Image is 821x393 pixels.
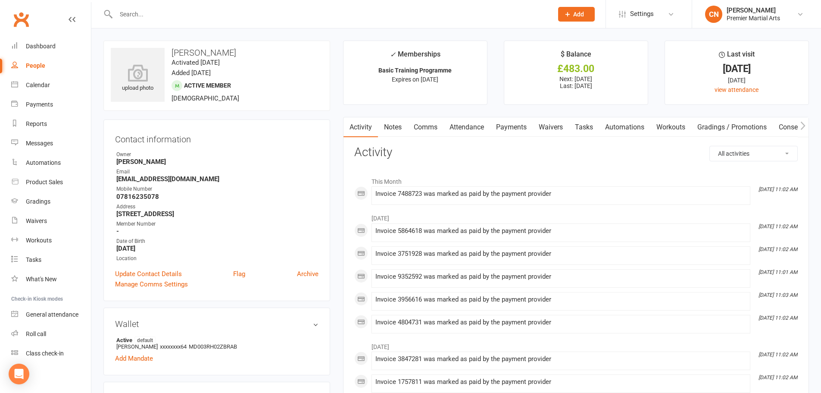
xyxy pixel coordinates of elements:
[134,336,156,343] span: default
[26,198,50,205] div: Gradings
[172,94,239,102] span: [DEMOGRAPHIC_DATA]
[233,269,245,279] a: Flag
[558,7,595,22] button: Add
[375,296,746,303] div: Invoice 3956616 was marked as paid by the payment provider
[354,146,798,159] h3: Activity
[115,279,188,289] a: Manage Comms Settings
[116,255,318,263] div: Location
[759,246,797,252] i: [DATE] 11:02 AM
[26,350,64,357] div: Class check-in
[11,231,91,250] a: Workouts
[11,211,91,231] a: Waivers
[727,14,780,22] div: Premier Martial Arts
[343,117,378,137] a: Activity
[443,117,490,137] a: Attendance
[9,364,29,384] div: Open Intercom Messenger
[691,117,773,137] a: Gradings / Promotions
[116,220,318,228] div: Member Number
[759,186,797,192] i: [DATE] 11:02 AM
[11,153,91,173] a: Automations
[375,273,746,280] div: Invoice 9352592 was marked as paid by the payment provider
[26,43,56,50] div: Dashboard
[759,374,797,380] i: [DATE] 11:02 AM
[354,338,798,352] li: [DATE]
[10,9,32,30] a: Clubworx
[375,227,746,235] div: Invoice 5864618 was marked as paid by the payment provider
[11,95,91,114] a: Payments
[11,344,91,363] a: Class kiosk mode
[26,237,52,244] div: Workouts
[26,62,45,69] div: People
[115,335,318,351] li: [PERSON_NAME]
[115,353,153,364] a: Add Mandate
[11,134,91,153] a: Messages
[26,159,61,166] div: Automations
[116,227,318,235] strong: -
[375,378,746,386] div: Invoice 1757811 was marked as paid by the payment provider
[759,292,797,298] i: [DATE] 11:03 AM
[11,173,91,192] a: Product Sales
[184,82,231,89] span: Active member
[26,120,47,127] div: Reports
[378,117,408,137] a: Notes
[115,269,182,279] a: Update Contact Details
[390,50,396,59] i: ✓
[512,75,640,89] p: Next: [DATE] Last: [DATE]
[773,117,810,137] a: Consent
[390,49,440,65] div: Memberships
[375,319,746,326] div: Invoice 4804731 was marked as paid by the payment provider
[378,67,452,74] strong: Basic Training Programme
[111,64,165,93] div: upload photo
[569,117,599,137] a: Tasks
[11,324,91,344] a: Roll call
[759,269,797,275] i: [DATE] 11:01 AM
[26,256,41,263] div: Tasks
[116,203,318,211] div: Address
[189,343,237,350] span: MD003RH02ZBRAB
[26,330,46,337] div: Roll call
[650,117,691,137] a: Workouts
[11,114,91,134] a: Reports
[490,117,533,137] a: Payments
[111,48,323,57] h3: [PERSON_NAME]
[116,193,318,201] strong: 07816235078
[172,69,211,77] time: Added [DATE]
[172,59,220,66] time: Activated [DATE]
[727,6,780,14] div: [PERSON_NAME]
[297,269,318,279] a: Archive
[354,209,798,223] li: [DATE]
[11,75,91,95] a: Calendar
[354,173,798,186] li: This Month
[759,315,797,321] i: [DATE] 11:02 AM
[561,49,591,64] div: $ Balance
[116,237,318,245] div: Date of Birth
[113,8,547,20] input: Search...
[26,140,53,147] div: Messages
[715,86,759,93] a: view attendance
[115,131,318,144] h3: Contact information
[11,37,91,56] a: Dashboard
[116,210,318,218] strong: [STREET_ADDRESS]
[719,49,755,64] div: Last visit
[116,168,318,176] div: Email
[26,101,53,108] div: Payments
[512,64,640,73] div: £483.00
[375,355,746,363] div: Invoice 3847281 was marked as paid by the payment provider
[630,4,654,24] span: Settings
[375,250,746,258] div: Invoice 3751928 was marked as paid by the payment provider
[116,151,318,159] div: Owner
[599,117,650,137] a: Automations
[392,76,438,83] span: Expires on [DATE]
[26,217,47,224] div: Waivers
[115,319,318,329] h3: Wallet
[116,336,314,343] strong: Active
[533,117,569,137] a: Waivers
[26,82,50,88] div: Calendar
[11,250,91,270] a: Tasks
[26,276,57,283] div: What's New
[116,185,318,193] div: Mobile Number
[408,117,443,137] a: Comms
[705,6,722,23] div: CN
[375,190,746,198] div: Invoice 7488723 was marked as paid by the payment provider
[11,56,91,75] a: People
